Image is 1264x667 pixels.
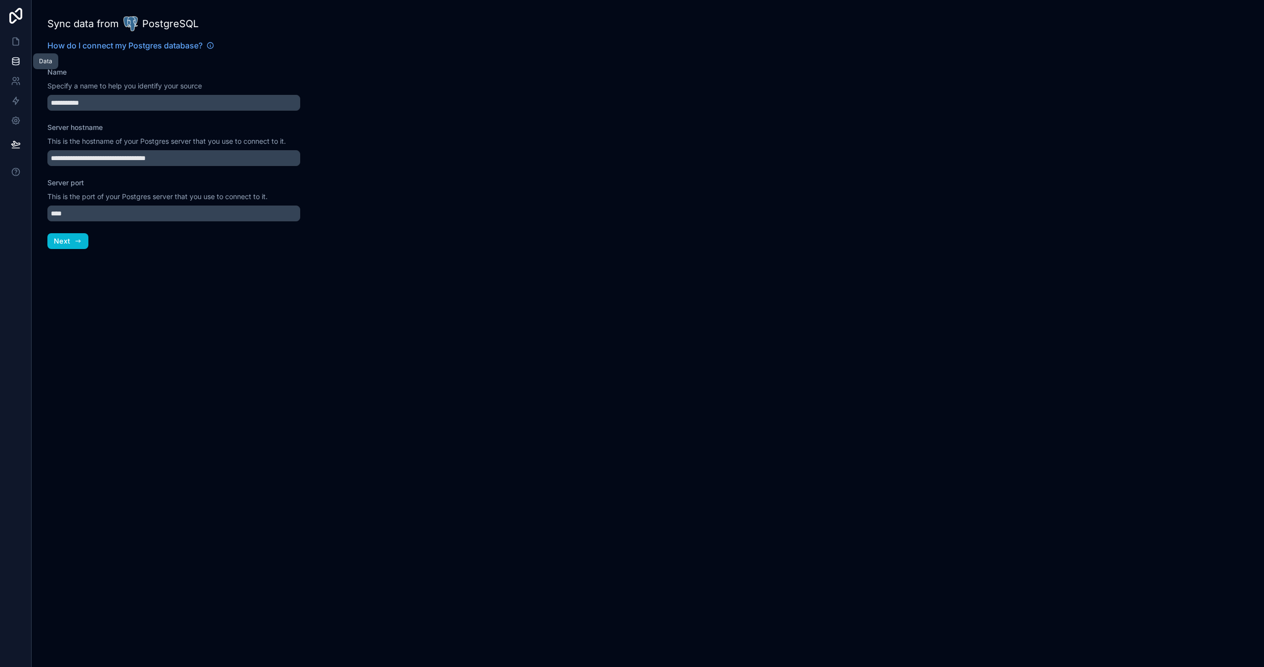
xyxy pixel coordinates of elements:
label: Server port [47,178,84,188]
a: How do I connect my Postgres database? [47,40,214,51]
button: Next [47,233,88,249]
img: Supabase database logo [123,16,138,32]
div: Data [39,57,52,65]
p: This is the port of your Postgres server that you use to connect to it. [47,192,300,202]
p: This is the hostname of your Postgres server that you use to connect to it. [47,136,300,146]
span: PostgreSQL [142,17,198,31]
span: Next [54,237,70,246]
label: Server hostname [47,123,103,132]
p: Specify a name to help you identify your source [47,81,300,91]
span: Sync data from [47,17,119,31]
label: Name [47,67,67,77]
span: How do I connect my Postgres database? [47,40,202,51]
